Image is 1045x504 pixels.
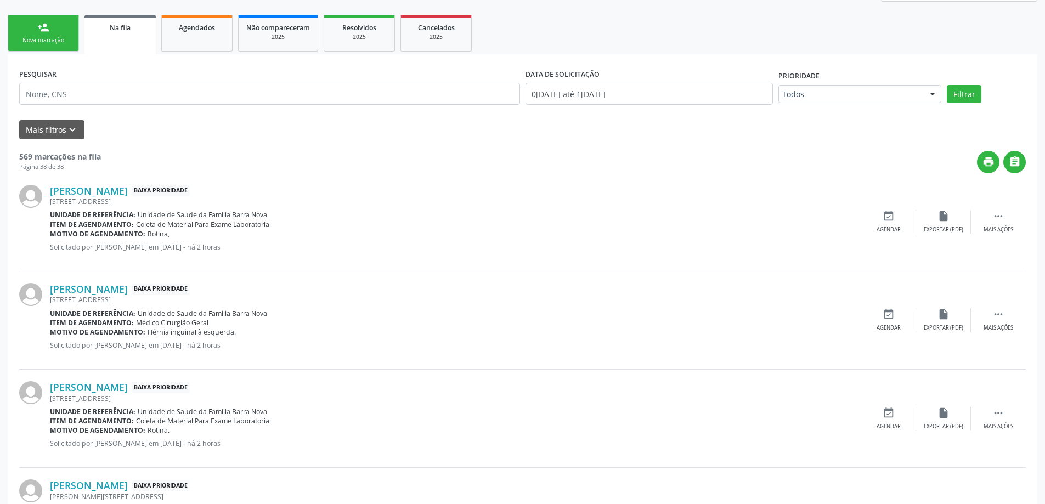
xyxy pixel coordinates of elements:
[984,226,1013,234] div: Mais ações
[877,324,901,332] div: Agendar
[37,21,49,33] div: person_add
[16,36,71,44] div: Nova marcação
[50,492,861,501] div: [PERSON_NAME][STREET_ADDRESS]
[50,381,128,393] a: [PERSON_NAME]
[66,124,78,136] i: keyboard_arrow_down
[132,284,190,295] span: Baixa Prioridade
[50,242,861,252] p: Solicitado por [PERSON_NAME] em [DATE] - há 2 horas
[50,439,861,448] p: Solicitado por [PERSON_NAME] em [DATE] - há 2 horas
[50,394,861,403] div: [STREET_ADDRESS]
[110,23,131,32] span: Na fila
[136,220,271,229] span: Coleta de Material Para Exame Laboratorial
[19,283,42,306] img: img
[982,156,995,168] i: print
[50,318,134,327] b: Item de agendamento:
[136,416,271,426] span: Coleta de Material Para Exame Laboratorial
[19,162,101,172] div: Página 38 de 38
[148,426,170,435] span: Rotina.
[782,89,919,100] span: Todos
[409,33,464,41] div: 2025
[877,226,901,234] div: Agendar
[924,226,963,234] div: Exportar (PDF)
[50,295,861,304] div: [STREET_ADDRESS]
[50,309,135,318] b: Unidade de referência:
[924,324,963,332] div: Exportar (PDF)
[246,23,310,32] span: Não compareceram
[138,407,267,416] span: Unidade de Saude da Familia Barra Nova
[984,423,1013,431] div: Mais ações
[19,66,57,83] label: PESQUISAR
[132,480,190,491] span: Baixa Prioridade
[342,23,376,32] span: Resolvidos
[947,85,981,104] button: Filtrar
[937,407,950,419] i: insert_drive_file
[937,210,950,222] i: insert_drive_file
[138,309,267,318] span: Unidade de Saude da Familia Barra Nova
[1003,151,1026,173] button: 
[50,220,134,229] b: Item de agendamento:
[50,185,128,197] a: [PERSON_NAME]
[179,23,215,32] span: Agendados
[924,423,963,431] div: Exportar (PDF)
[992,210,1004,222] i: 
[50,283,128,295] a: [PERSON_NAME]
[19,381,42,404] img: img
[19,151,101,162] strong: 569 marcações na fila
[50,341,861,350] p: Solicitado por [PERSON_NAME] em [DATE] - há 2 horas
[50,407,135,416] b: Unidade de referência:
[138,210,267,219] span: Unidade de Saude da Familia Barra Nova
[50,197,861,206] div: [STREET_ADDRESS]
[50,479,128,491] a: [PERSON_NAME]
[937,308,950,320] i: insert_drive_file
[992,308,1004,320] i: 
[877,423,901,431] div: Agendar
[148,229,170,239] span: Rotina,
[526,83,773,105] input: Selecione um intervalo
[50,426,145,435] b: Motivo de agendamento:
[132,382,190,393] span: Baixa Prioridade
[992,407,1004,419] i: 
[1009,156,1021,168] i: 
[136,318,208,327] span: Médico Cirurgião Geral
[883,210,895,222] i: event_available
[50,229,145,239] b: Motivo de agendamento:
[332,33,387,41] div: 2025
[50,416,134,426] b: Item de agendamento:
[526,66,600,83] label: DATA DE SOLICITAÇÃO
[977,151,999,173] button: print
[418,23,455,32] span: Cancelados
[984,324,1013,332] div: Mais ações
[19,83,520,105] input: Nome, CNS
[778,68,820,85] label: Prioridade
[50,210,135,219] b: Unidade de referência:
[50,327,145,337] b: Motivo de agendamento:
[132,185,190,197] span: Baixa Prioridade
[883,308,895,320] i: event_available
[246,33,310,41] div: 2025
[19,120,84,139] button: Mais filtroskeyboard_arrow_down
[148,327,236,337] span: Hérnia inguinal à esquerda.
[883,407,895,419] i: event_available
[19,185,42,208] img: img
